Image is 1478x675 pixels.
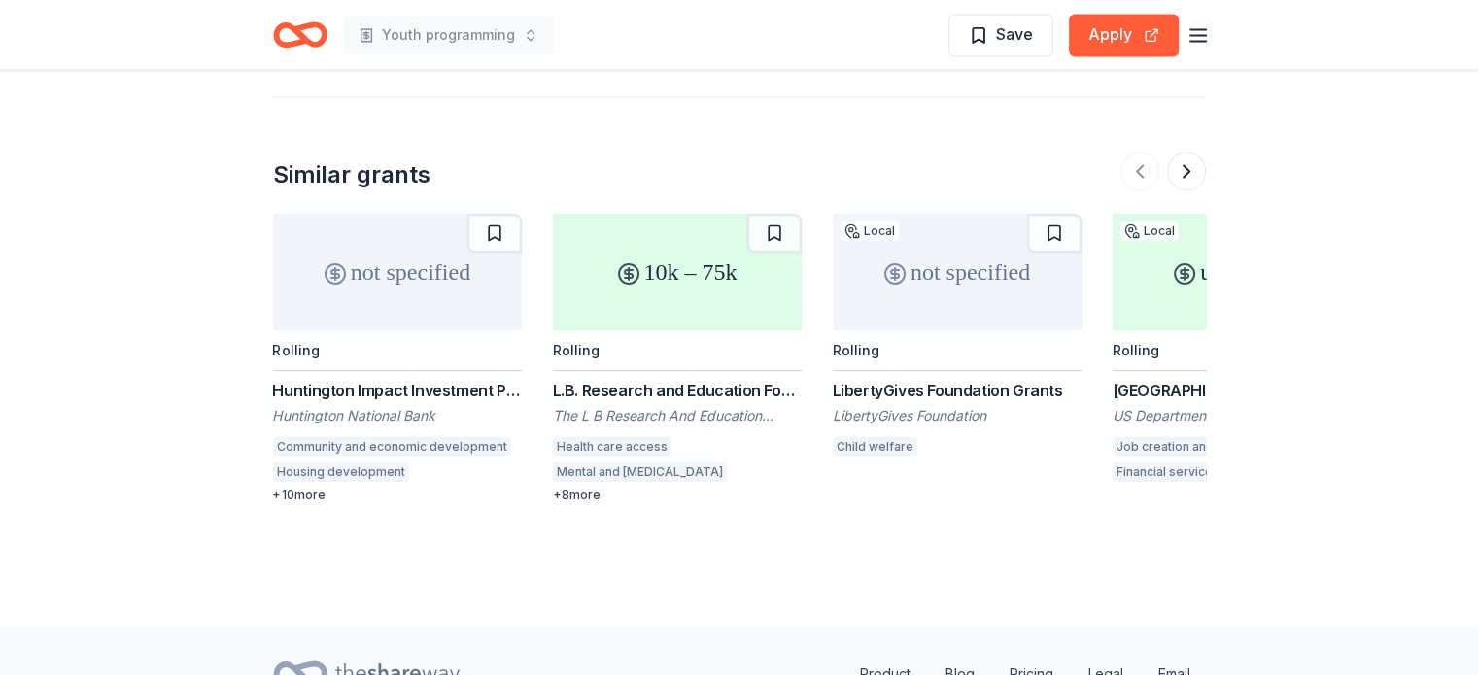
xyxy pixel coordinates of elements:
div: Huntington Impact Investment Philanthropy Grant Program [273,379,522,402]
div: + 10 more [273,488,522,503]
div: L.B. Research and Education Foundation [553,379,802,402]
button: Youth programming [343,16,554,54]
div: Housing development [273,462,409,482]
span: Youth programming [382,23,515,47]
div: LibertyGives Foundation Grants [833,379,1082,402]
div: [GEOGRAPHIC_DATA] FY 2021 – FY 2023 EDA Planning and Local Technical Assistance [1113,379,1361,402]
div: US Department of Commerce: Economic Development Administration (EDA) [1113,406,1361,425]
button: Save [948,14,1053,56]
div: Child welfare [833,437,917,456]
div: not specified [833,214,1082,330]
div: Health care access [553,437,671,456]
div: Mental and [MEDICAL_DATA] [553,462,727,482]
a: not specifiedLocalRollingLibertyGives Foundation GrantsLibertyGives FoundationChild welfare [833,214,1082,462]
div: The L B Research And Education Foundation [553,406,802,425]
div: + 8 more [553,488,802,503]
div: Rolling [273,342,320,358]
div: Local [841,221,899,241]
div: up to 300k [1113,214,1361,330]
button: Apply [1069,14,1179,56]
div: Community and economic development [273,437,511,456]
div: 10k – 75k [553,214,802,330]
div: Similar grants [273,159,430,190]
a: 10k – 75kRollingL.B. Research and Education FoundationThe L B Research And Education FoundationHe... [553,214,802,503]
div: not specified [273,214,522,330]
span: Save [996,21,1033,47]
div: Rolling [1113,342,1159,358]
div: Rolling [553,342,600,358]
div: LibertyGives Foundation [833,406,1082,425]
div: Job creation and workforce development [1113,437,1362,456]
a: Home [273,12,327,57]
div: Huntington National Bank [273,406,522,425]
div: Local [1120,221,1179,241]
a: up to 300kLocalRolling[GEOGRAPHIC_DATA] FY 2021 – FY 2023 EDA Planning and Local Technical Assist... [1113,214,1361,488]
a: not specifiedRollingHuntington Impact Investment Philanthropy Grant ProgramHuntington National Ba... [273,214,522,503]
div: Rolling [833,342,879,358]
div: Financial services [1113,462,1223,482]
